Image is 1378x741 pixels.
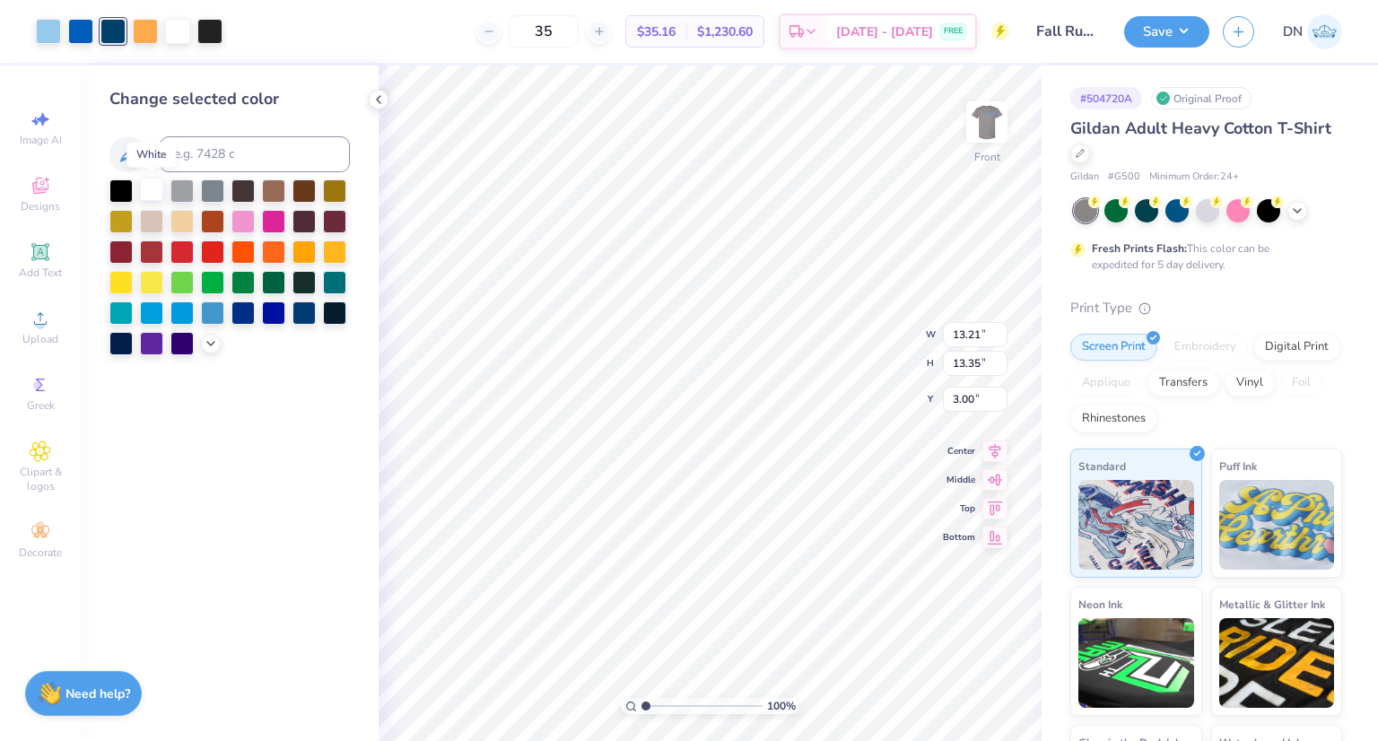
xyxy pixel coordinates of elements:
strong: Need help? [65,685,130,702]
img: Dakota Nguyen [1307,14,1342,49]
img: Neon Ink [1078,618,1194,708]
span: $35.16 [637,22,676,41]
span: Puff Ink [1219,457,1257,475]
span: Standard [1078,457,1126,475]
span: Image AI [20,133,62,147]
img: Front [969,104,1005,140]
span: 100 % [767,698,796,714]
span: $1,230.60 [697,22,753,41]
div: Vinyl [1225,370,1275,397]
span: Gildan Adult Heavy Cotton T-Shirt [1070,118,1331,139]
span: DN [1283,22,1303,42]
span: Decorate [19,545,62,560]
input: e.g. 7428 c [160,136,350,172]
a: DN [1283,14,1342,49]
span: Minimum Order: 24 + [1149,170,1239,185]
div: Foil [1280,370,1322,397]
span: Bottom [943,531,975,544]
span: Center [943,445,975,458]
input: Untitled Design [1023,13,1111,49]
span: Neon Ink [1078,595,1122,614]
span: Middle [943,474,975,486]
span: Greek [27,398,55,413]
div: # 504720A [1070,87,1142,109]
span: FREE [944,25,963,38]
img: Standard [1078,480,1194,570]
div: Front [974,149,1000,165]
div: Original Proof [1151,87,1252,109]
div: Rhinestones [1070,405,1157,432]
span: Clipart & logos [9,465,72,493]
div: Applique [1070,370,1142,397]
img: Metallic & Glitter Ink [1219,618,1335,708]
div: Embroidery [1163,334,1248,361]
img: Puff Ink [1219,480,1335,570]
span: Top [943,502,975,515]
div: Change selected color [109,87,350,111]
span: Gildan [1070,170,1099,185]
span: Add Text [19,266,62,280]
div: Transfers [1147,370,1219,397]
strong: Fresh Prints Flash: [1092,241,1187,256]
span: Metallic & Glitter Ink [1219,595,1325,614]
input: – – [509,15,579,48]
div: White [126,142,176,167]
button: Save [1124,16,1209,48]
div: Print Type [1070,298,1342,318]
span: Upload [22,332,58,346]
div: Screen Print [1070,334,1157,361]
div: This color can be expedited for 5 day delivery. [1092,240,1313,273]
div: Digital Print [1253,334,1340,361]
span: Designs [21,199,60,214]
span: # G500 [1108,170,1140,185]
span: [DATE] - [DATE] [836,22,933,41]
